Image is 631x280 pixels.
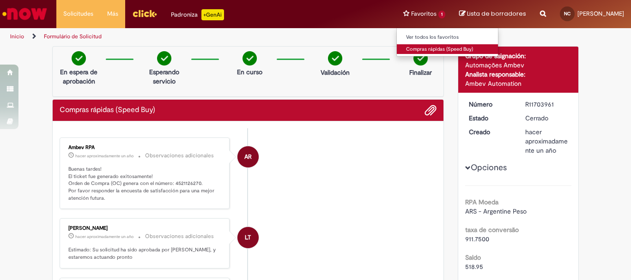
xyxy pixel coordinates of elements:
span: hacer aproximadamente un año [75,234,133,239]
dt: Creado [462,127,519,137]
small: Observaciones adicionales [145,152,214,160]
time: 03/07/2024 16:05:31 [75,153,133,159]
p: En espera de aprobación [56,67,101,86]
a: Compras rápidas (Speed Buy) [397,44,498,54]
div: [PERSON_NAME] [68,226,222,231]
p: Estimado: Su solicitud ha sido aprobada por [PERSON_NAME], y estaremos actuando pronto [68,246,222,261]
div: Ambev RPA [237,146,259,167]
p: En curso [237,67,262,77]
p: Esperando servicio [142,67,187,86]
span: ARS - Argentine Peso [465,207,527,215]
span: AR [244,146,252,168]
div: 03/07/2024 13:39:39 [525,127,568,155]
img: click_logo_yellow_360x200.png [132,6,157,20]
span: 911.7500 [465,235,489,243]
img: check-circle-green.png [413,51,428,66]
div: Analista responsable: [465,70,572,79]
p: Buenas tardes! El ticket fue generado exitosamente! Orden de Compra (OC) genera con el número: 45... [68,166,222,202]
b: taxa de conversão [465,226,519,234]
a: Formulário de Solicitud [44,33,102,40]
img: check-circle-green.png [72,51,86,66]
p: Validación [321,68,350,77]
span: [PERSON_NAME] [577,10,624,18]
div: Padroniza [171,9,224,20]
b: RPA Moeda [465,198,498,206]
div: Ambev Automation [465,79,572,88]
div: Ambev RPA [68,145,222,150]
a: Ver todos los favoritos [397,32,498,42]
span: NC [564,11,570,17]
p: Finalizar [409,68,432,77]
a: Lista de borradores [459,10,526,18]
b: Saldo [465,253,481,262]
div: Grupo de asignación: [465,51,572,60]
span: LT [245,226,251,249]
ul: Favoritos [396,28,498,57]
p: +GenAi [201,9,224,20]
span: 1 [438,11,445,18]
span: Solicitudes [63,9,93,18]
div: R11703961 [525,100,568,109]
time: 03/07/2024 13:39:39 [525,128,568,155]
span: 518.95 [465,262,483,271]
div: Luis Torres [237,227,259,248]
span: Más [107,9,118,18]
div: Automações Ambev [465,60,572,70]
span: hacer aproximadamente un año [75,153,133,159]
span: hacer aproximadamente un año [525,128,568,155]
div: Cerrado [525,113,568,123]
img: check-circle-green.png [243,51,257,66]
span: Favoritos [411,9,437,18]
span: Lista de borradores [467,9,526,18]
img: check-circle-green.png [157,51,171,66]
h2: Compras rápidas (Speed Buy) Historial de tickets [60,106,155,114]
ul: Rutas de acceso a la página [7,28,414,45]
dt: Número [462,100,519,109]
button: Agregar archivos adjuntos [425,104,437,116]
dt: Estado [462,113,519,123]
time: 03/07/2024 14:02:36 [75,234,133,239]
a: Inicio [10,33,24,40]
img: check-circle-green.png [328,51,342,66]
small: Observaciones adicionales [145,232,214,240]
img: ServiceNow [1,5,49,23]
